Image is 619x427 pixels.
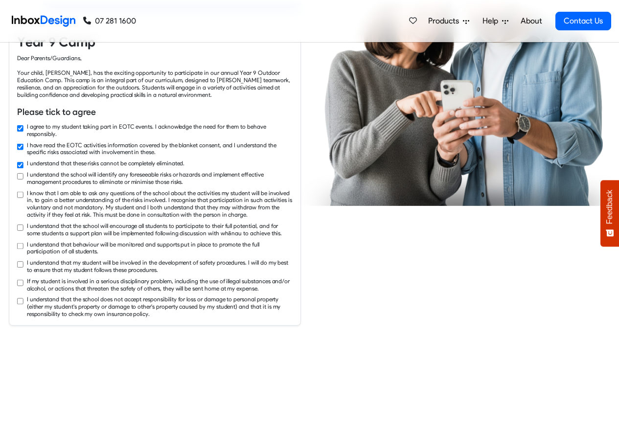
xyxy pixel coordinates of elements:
[27,159,185,167] label: I understand that these risks cannot be completely eliminated.
[428,15,463,27] span: Products
[27,240,293,255] label: I understand that behaviour will be monitored and supports put in place to promote the full parti...
[600,180,619,247] button: Feedback - Show survey
[27,189,293,218] label: I know that I am able to ask any questions of the school about the activities my student will be ...
[555,12,611,30] a: Contact Us
[17,55,293,98] div: Dear Parents/Guardians, Your child, [PERSON_NAME], has the exciting opportunity to participate in...
[518,11,545,31] a: About
[479,11,512,31] a: Help
[27,277,293,292] label: If my student is involved in a serious disciplinary problem, including the use of illegal substan...
[424,11,473,31] a: Products
[27,171,293,185] label: I understand the school will identify any foreseeable risks or hazards and implement effective ma...
[83,15,136,27] a: 07 281 1600
[17,106,293,119] h6: Please tick to agree
[27,141,293,156] label: I have read the EOTC activities information covered by the blanket consent, and I understand the ...
[27,222,293,237] label: I understand that the school will encourage all students to participate to their full potential, ...
[605,190,614,224] span: Feedback
[27,295,293,317] label: I understand that the school does not accept responsibility for loss or damage to personal proper...
[482,15,502,27] span: Help
[27,123,293,137] label: I agree to my student taking part in EOTC events. I acknowledge the need for them to behave respo...
[27,259,293,273] label: I understand that my student will be involved in the development of safety procedures. I will do ...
